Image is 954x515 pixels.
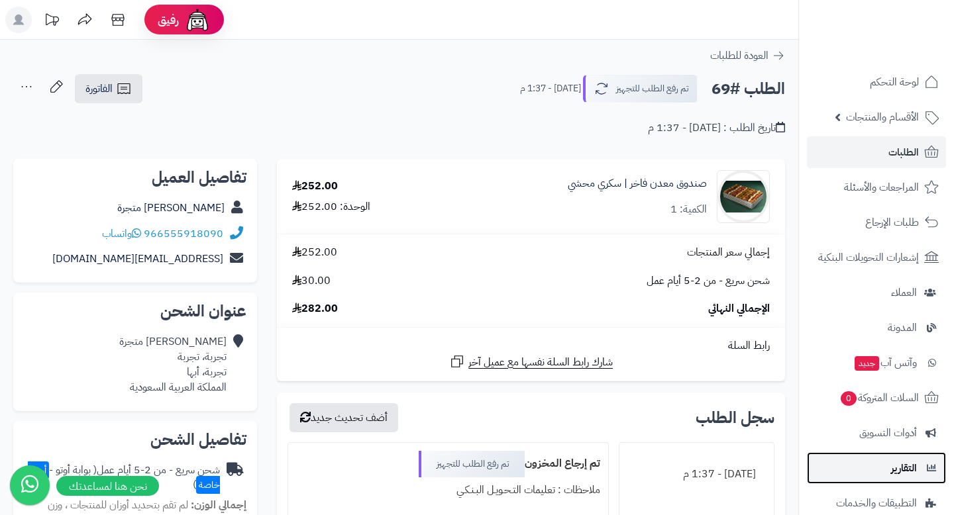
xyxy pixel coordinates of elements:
span: الأقسام والمنتجات [846,108,919,126]
a: العملاء [807,277,946,308]
button: تم رفع الطلب للتجهيز [583,75,698,103]
div: شحن سريع - من 2-5 أيام عمل [24,463,220,493]
a: طلبات الإرجاع [807,207,946,238]
a: وآتس آبجديد [807,347,946,379]
span: شحن سريع - من 2-5 أيام عمل [647,273,770,289]
span: رفيق [158,12,179,28]
a: شارك رابط السلة نفسها مع عميل آخر [449,353,613,370]
div: رابط السلة [282,338,780,353]
span: إجمالي سعر المنتجات [687,245,770,260]
div: تم رفع الطلب للتجهيز [419,451,525,477]
div: تاريخ الطلب : [DATE] - 1:37 م [648,120,785,136]
div: [DATE] - 1:37 م [627,461,766,487]
span: المدونة [888,318,917,337]
span: لوحة التحكم [870,73,919,91]
button: أضف تحديث جديد [290,403,398,432]
a: [EMAIL_ADDRESS][DOMAIN_NAME] [52,251,223,267]
img: logo-2.png [864,35,941,63]
a: واتساب [102,226,141,242]
span: المراجعات والأسئلة [844,178,919,197]
span: العملاء [891,283,917,302]
strong: إجمالي الوزن: [191,497,246,513]
a: الطلبات [807,136,946,168]
img: 1756562802-DSC01455-90x90.jpg [717,170,769,223]
h3: سجل الطلب [696,410,774,426]
span: طلبات الإرجاع [865,213,919,232]
a: أدوات التسويق [807,417,946,449]
span: العودة للطلبات [710,48,768,64]
a: [PERSON_NAME] متجرة [117,200,225,216]
h2: تفاصيل الشحن [24,432,246,447]
img: ai-face.png [184,7,211,33]
span: 252.00 [292,245,337,260]
a: إشعارات التحويلات البنكية [807,242,946,273]
h2: عنوان الشحن [24,303,246,319]
h2: تفاصيل العميل [24,169,246,185]
span: جديد [855,356,879,371]
span: أدوات التسويق [859,424,917,442]
span: الفاتورة [85,81,113,97]
h2: الطلب #69 [712,75,785,103]
b: تم إرجاع المخزون [525,455,600,471]
span: إشعارات التحويلات البنكية [818,248,919,267]
span: وآتس آب [853,353,917,372]
span: شارك رابط السلة نفسها مع عميل آخر [468,355,613,370]
a: الفاتورة [75,74,142,103]
span: 30.00 [292,273,331,289]
div: 252.00 [292,179,338,194]
span: 0 [841,391,857,406]
div: الكمية: 1 [670,202,707,217]
span: التطبيقات والخدمات [836,494,917,512]
span: السلات المتروكة [839,389,919,407]
span: ( بوابة أوتو - ) [28,462,220,493]
span: الإجمالي النهائي [708,301,770,316]
span: التقارير [891,459,917,477]
small: [DATE] - 1:37 م [520,82,581,95]
div: الوحدة: 252.00 [292,199,370,214]
div: [PERSON_NAME] متجرة تجربة، تجربة تجربة، أبها المملكة العربية السعودية [119,334,227,395]
a: التقارير [807,452,946,484]
a: العودة للطلبات [710,48,785,64]
a: المراجعات والأسئلة [807,171,946,203]
a: 966555918090 [144,226,223,242]
a: لوحة التحكم [807,66,946,98]
a: صندوق معدن فاخر | سكري محشي [568,176,707,191]
span: أسعار خاصة [28,461,220,494]
span: الطلبات [888,143,919,162]
a: السلات المتروكة0 [807,382,946,414]
a: المدونة [807,312,946,344]
span: 282.00 [292,301,338,316]
a: تحديثات المنصة [35,7,68,36]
